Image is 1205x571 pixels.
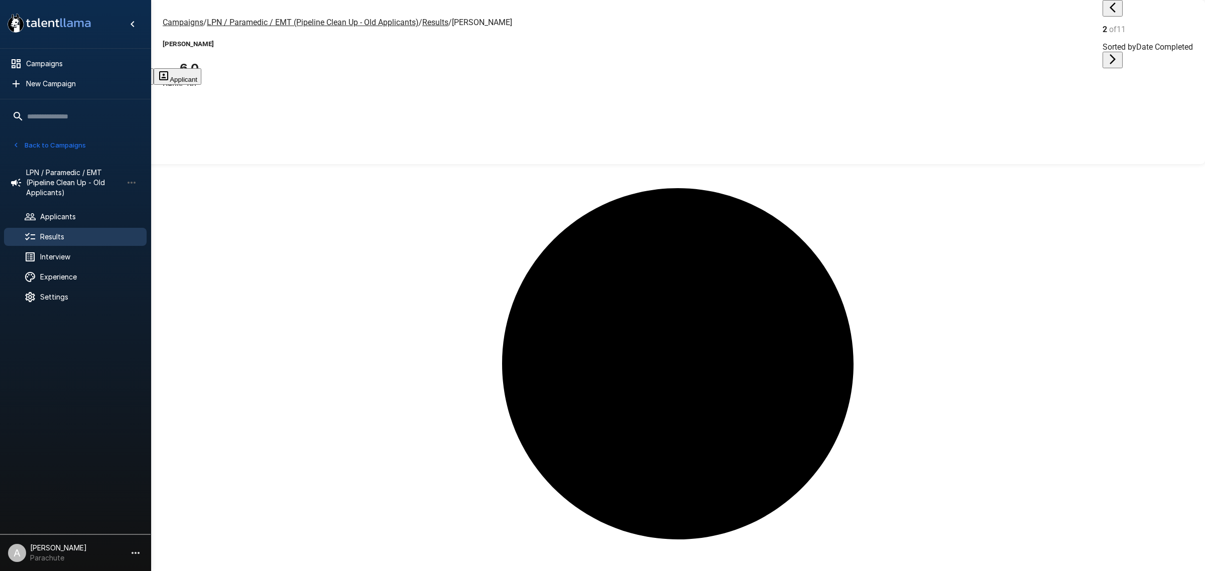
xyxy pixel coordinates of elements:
b: 2 [1103,25,1107,34]
span: / [419,18,422,27]
u: Results [422,18,448,27]
span: [PERSON_NAME] [452,18,512,27]
span: Sorted by Date Completed [1103,42,1193,52]
u: Campaigns [163,18,203,27]
u: LPN / Paramedic / EMT (Pipeline Clean Up - Old Applicants) [207,18,419,27]
span: / [448,18,452,27]
b: [PERSON_NAME] [163,40,214,48]
span: of 11 [1109,25,1126,34]
b: 6.0 [180,61,199,75]
button: Applicant [154,68,201,85]
span: / [203,18,207,27]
